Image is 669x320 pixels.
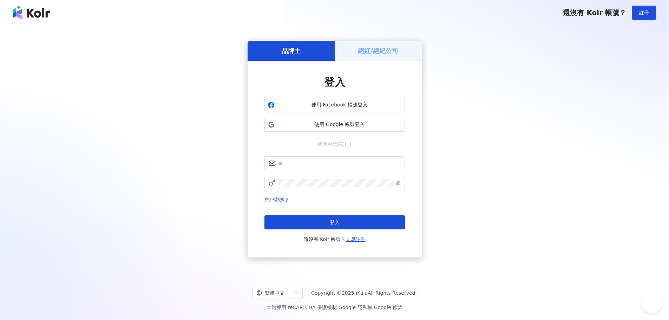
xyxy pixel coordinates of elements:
[339,305,372,310] a: Google 隱私權
[13,6,50,20] img: logo
[346,236,365,242] a: 立即註冊
[632,6,656,20] button: 註冊
[264,215,405,229] button: 登入
[277,121,402,128] span: 使用 Google 帳號登入
[264,98,405,112] button: 使用 Facebook 帳號登入
[374,305,402,310] a: Google 條款
[264,197,289,203] a: 忘記密碼？
[324,76,345,88] span: 登入
[282,46,301,55] h5: 品牌主
[639,10,649,15] span: 註冊
[277,102,402,109] span: 使用 Facebook 帳號登入
[264,118,405,132] button: 使用 Google 帳號登入
[356,290,368,296] a: iKala
[304,235,366,243] span: 還沒有 Kolr 帳號？
[563,8,626,17] span: 還沒有 Kolr 帳號？
[372,305,374,310] span: |
[256,287,292,299] div: 繁體中文
[330,220,340,225] span: 登入
[311,289,417,297] span: Copyright © 2025 All Rights Reserved.
[641,297,662,318] iframe: Toggle Customer Support
[396,181,401,185] span: eye-invisible
[337,305,339,310] span: |
[358,46,398,55] h5: 網紅/經紀公司
[267,303,402,312] span: 本站採用 reCAPTCHA 保護機制
[313,140,357,148] span: 或使用信箱註冊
